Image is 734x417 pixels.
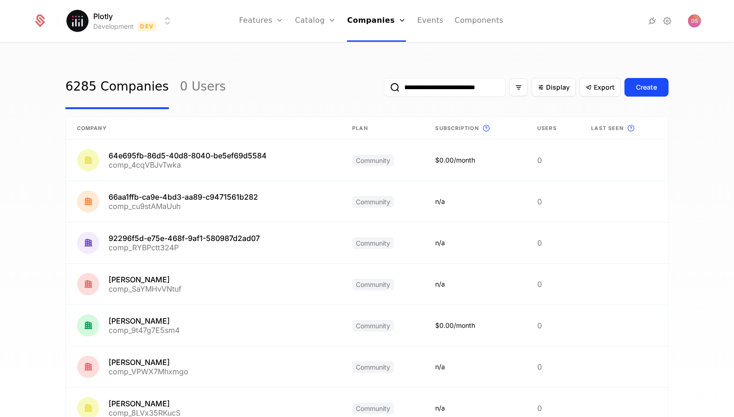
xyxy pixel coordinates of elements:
[66,10,89,32] img: Plotly
[341,117,424,140] th: Plan
[579,78,621,97] button: Export
[594,83,615,92] span: Export
[532,78,576,97] button: Display
[93,11,113,22] span: Plotly
[65,65,169,109] a: 6285 Companies
[647,15,658,26] a: Integrations
[93,22,134,31] div: Development
[180,65,226,109] a: 0 Users
[592,124,624,132] span: Last seen
[509,78,528,96] button: Filter options
[526,117,580,140] th: Users
[137,22,156,31] span: Dev
[625,78,669,97] button: Create
[436,124,479,132] span: Subscription
[688,14,701,27] img: Daniel Anton Suchy
[688,14,701,27] button: Open user button
[636,83,657,92] div: Create
[546,83,570,92] span: Display
[69,11,173,31] button: Select environment
[662,15,673,26] a: Settings
[66,117,341,140] th: Company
